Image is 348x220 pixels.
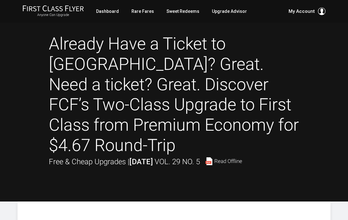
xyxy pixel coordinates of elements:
[23,13,84,17] small: Anyone Can Upgrade
[129,157,153,166] strong: [DATE]
[212,6,247,17] a: Upgrade Advisor
[205,157,213,165] img: pdf-file.svg
[96,6,119,17] a: Dashboard
[23,5,84,18] a: First Class FlyerAnyone Can Upgrade
[289,8,315,15] span: My Account
[214,159,242,164] span: Read Offline
[205,157,242,165] a: Read Offline
[289,8,325,15] button: My Account
[131,6,154,17] a: Rare Fares
[166,6,199,17] a: Sweet Redeems
[49,156,242,168] div: Free & Cheap Upgrades |
[49,34,299,156] h1: Already Have a Ticket to [GEOGRAPHIC_DATA]? Great. Need a ticket? Great. Discover FCF’s Two-Class...
[155,157,200,166] span: Vol. 29 No. 5
[23,5,84,12] img: First Class Flyer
